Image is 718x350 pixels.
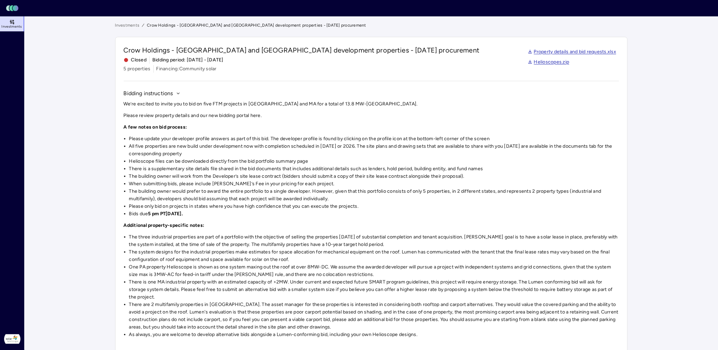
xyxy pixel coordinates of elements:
[129,158,619,165] li: Helioscope files can be downloaded directly from the bid portfolio summary page
[124,65,151,73] span: 5 properties
[129,203,619,210] li: Please only bid on projects in states where you have high confidence that you can execute the pro...
[528,58,569,66] a: Helioscopes.zip
[129,233,619,248] li: The three industrial properties are part of a portfolio with the objective of selling the propert...
[124,45,480,55] span: Crow Holdings - [GEOGRAPHIC_DATA] and [GEOGRAPHIC_DATA] development properties - [DATE] procurement
[115,22,140,29] a: Investments
[129,210,619,218] li: Bids due
[528,48,616,56] a: Property details and bid requests.xlsx
[124,124,187,130] strong: A few notes on bid process:
[124,89,181,98] button: Bidding instructions
[124,56,147,64] span: Closed
[129,180,619,188] li: When submitting bids, please include [PERSON_NAME]’s Fee in your pricing for each project.
[124,89,173,98] span: Bidding instructions
[129,263,619,278] li: One PA property Helioscope is shown as one system maxing out the roof at over 8MW-DC. We assume t...
[129,248,619,263] li: The system designs for the industrial properties make estimates for space allocation for mechanic...
[124,112,619,119] p: Please review property details and our new bidding portal here.
[129,165,619,173] li: There is a supplementary site details file shared in the bid documents that includes additional d...
[129,135,619,143] li: Please update your developer profile answers as part of this bid. The developer profile is found ...
[156,65,217,73] span: Financing: Community solar
[124,222,204,228] strong: Additional property-specific notes:
[129,278,619,301] li: There is one MA industrial property with an estimated capacity of >2MW. Under current and expecte...
[152,56,224,64] span: Bidding period: [DATE] - [DATE]
[129,173,619,180] li: The building owner will work from the Developer’s site lease contract (bidders should submit a co...
[124,100,619,108] p: We’re excited to invite you to bid on five FTM projects in [GEOGRAPHIC_DATA] and MA for a total o...
[115,22,628,29] nav: breadcrumb
[129,331,619,338] li: As always, you are welcome to develop alternative bids alongside a Lumen-conforming bid, includin...
[1,25,22,29] span: Investments
[4,331,20,347] img: Solar Landscape
[129,143,619,158] li: All five properties are new build under development now with completion scheduled in [DATE] or 20...
[147,22,366,29] span: Crow Holdings - [GEOGRAPHIC_DATA] and [GEOGRAPHIC_DATA] development properties - [DATE] procurement
[148,211,183,217] strong: 5 pm PT[DATE].
[129,188,619,203] li: The building owner would prefer to award the entire portfolio to a single developer. However, giv...
[129,301,619,331] li: There are 2 multifamily properties in [GEOGRAPHIC_DATA]. The asset manager for these properties i...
